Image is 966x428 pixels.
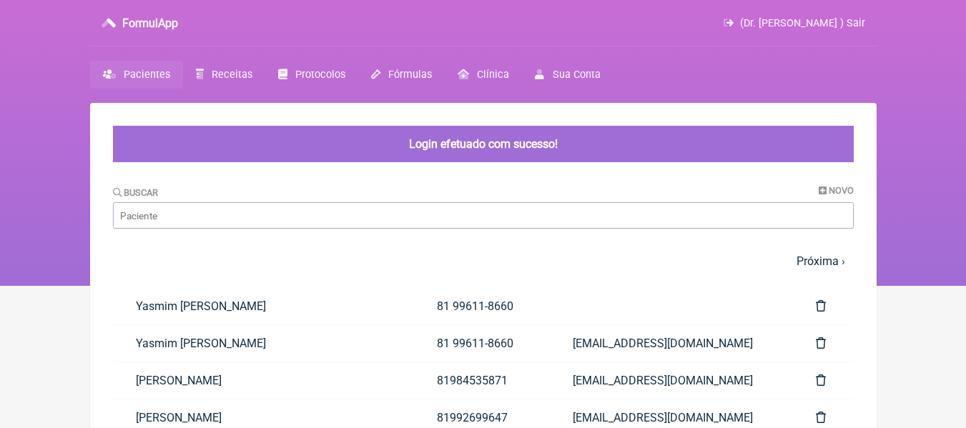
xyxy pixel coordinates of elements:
span: Receitas [212,69,252,81]
a: (Dr. [PERSON_NAME] ) Sair [724,17,864,29]
a: [PERSON_NAME] [113,362,415,399]
a: Clínica [445,61,522,89]
input: Paciente [113,202,854,229]
a: 81 99611-8660 [414,288,550,324]
a: [EMAIL_ADDRESS][DOMAIN_NAME] [550,362,794,399]
span: Novo [829,185,854,196]
a: 81984535871 [414,362,550,399]
a: Protocolos [265,61,358,89]
h3: FormulApp [122,16,178,30]
span: Protocolos [295,69,345,81]
div: Login efetuado com sucesso! [113,126,854,162]
a: 81 99611-8660 [414,325,550,362]
a: Yasmim [PERSON_NAME] [113,325,415,362]
span: Fórmulas [388,69,432,81]
a: Fórmulas [358,61,445,89]
a: Pacientes [90,61,183,89]
label: Buscar [113,187,159,198]
a: Sua Conta [522,61,613,89]
span: (Dr. [PERSON_NAME] ) Sair [740,17,865,29]
nav: pager [113,246,854,277]
a: Próxima › [797,254,845,268]
span: Pacientes [124,69,170,81]
span: Sua Conta [553,69,601,81]
span: Clínica [477,69,509,81]
a: Yasmim [PERSON_NAME] [113,288,415,324]
a: [EMAIL_ADDRESS][DOMAIN_NAME] [550,325,794,362]
a: Novo [819,185,854,196]
a: Receitas [183,61,265,89]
